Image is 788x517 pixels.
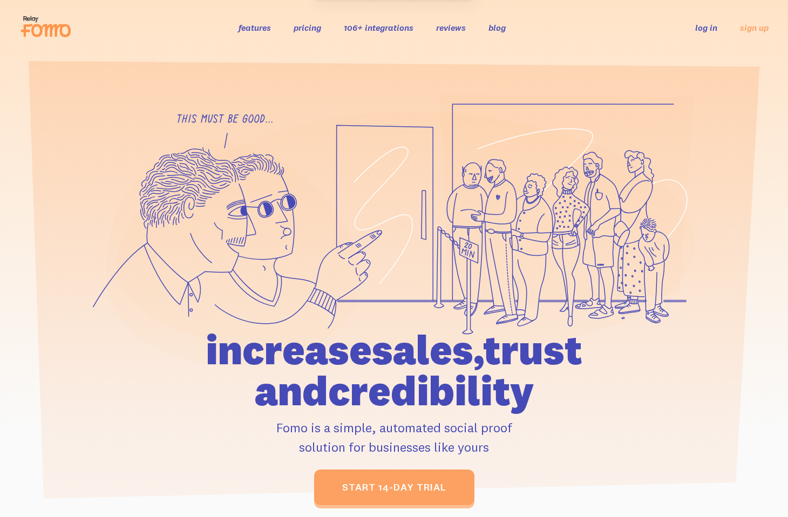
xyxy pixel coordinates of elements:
a: features [239,22,271,33]
a: 106+ integrations [344,22,413,33]
a: pricing [294,22,321,33]
a: log in [695,22,717,33]
a: start 14-day trial [314,470,474,505]
a: blog [488,22,506,33]
p: Fomo is a simple, automated social proof solution for businesses like yours [144,418,644,457]
h1: increase sales, trust and credibility [144,329,644,411]
a: sign up [740,22,769,33]
a: reviews [436,22,466,33]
